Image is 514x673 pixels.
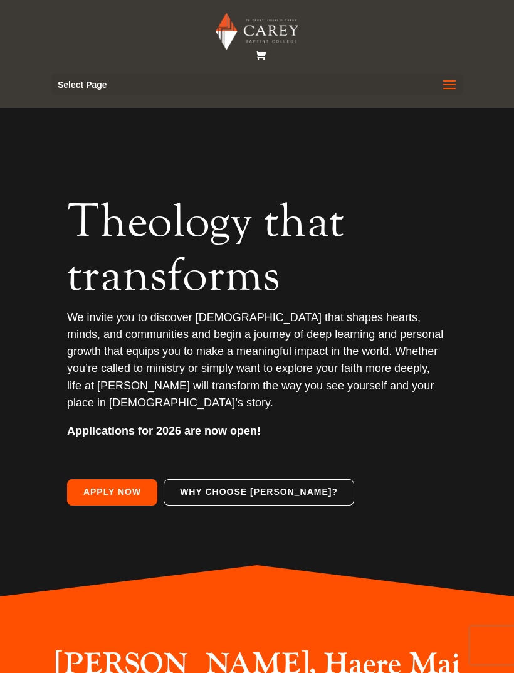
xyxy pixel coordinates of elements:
p: We invite you to discover [DEMOGRAPHIC_DATA] that shapes hearts, minds, and communities and begin... [67,309,447,423]
span: Select Page [58,80,107,89]
a: Why choose [PERSON_NAME]? [164,479,354,506]
h2: Theology that transforms [67,194,447,309]
strong: Applications for 2026 are now open! [67,425,261,437]
a: Apply Now [67,479,157,506]
img: Carey Baptist College [216,13,298,50]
